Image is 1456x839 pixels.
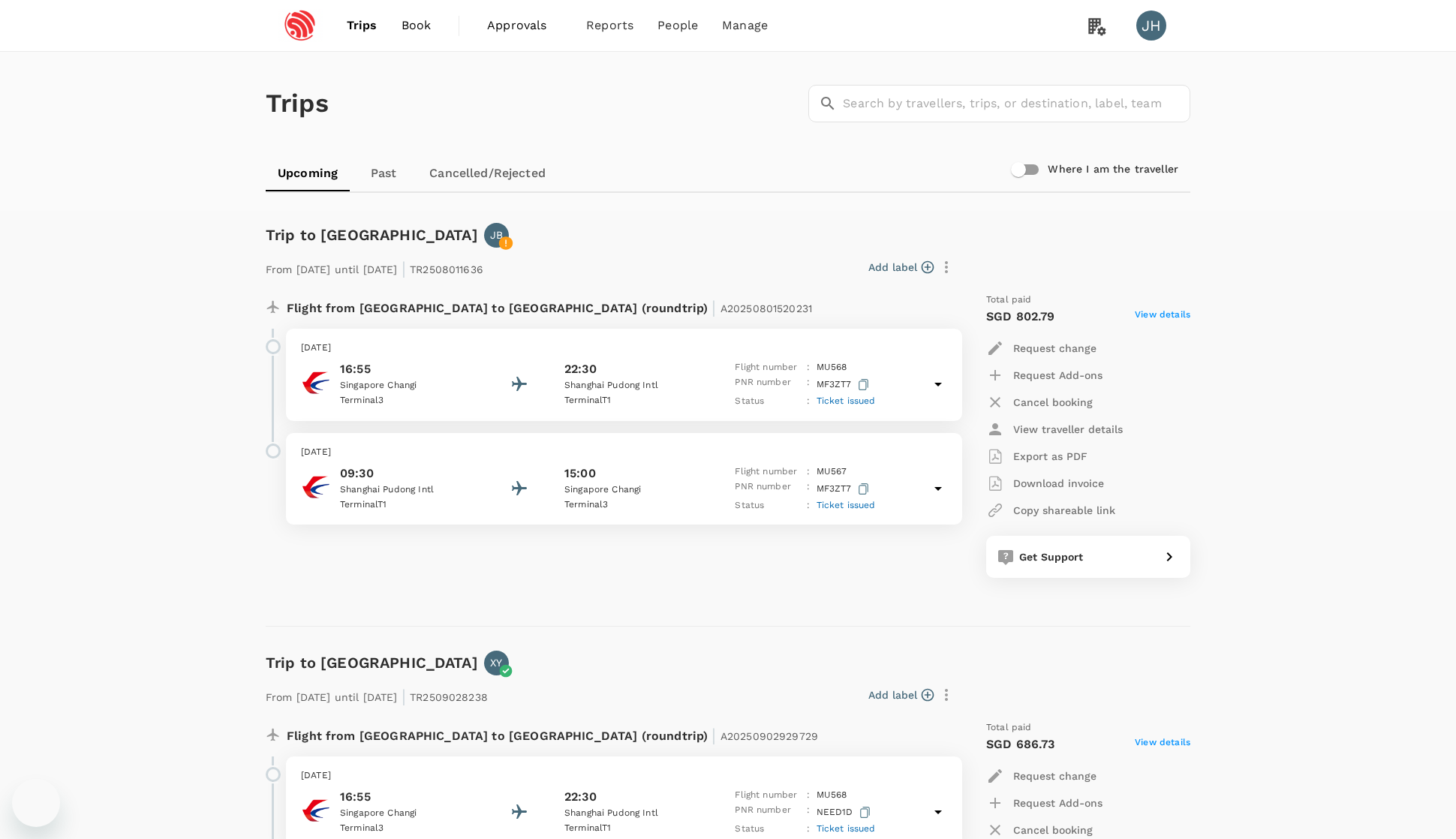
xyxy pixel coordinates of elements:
[807,498,810,513] p: :
[490,655,502,670] p: XY
[817,480,872,498] p: MF3ZT7
[807,360,810,375] p: :
[1013,768,1097,783] p: Request change
[402,17,432,35] span: Book
[490,227,503,242] p: JB
[1013,476,1104,491] p: Download invoice
[266,681,488,708] p: From [DATE] until [DATE] TR2509028238
[1013,422,1123,437] p: View traveller details
[986,443,1087,470] button: Export as PDF
[817,788,847,803] p: MU 568
[735,465,801,480] p: Flight number
[340,378,475,393] p: Singapore Changi
[1013,395,1093,410] p: Cancel booking
[564,360,597,378] p: 22:30
[868,260,934,275] button: Add label
[807,394,810,409] p: :
[1135,735,1190,753] span: View details
[817,500,876,510] span: Ticket issued
[301,795,331,825] img: China Eastern Airlines
[564,498,699,513] p: Terminal 3
[402,258,406,279] span: |
[986,416,1123,443] button: View traveller details
[735,480,801,498] p: PNR number
[586,17,633,35] span: Reports
[735,360,801,375] p: Flight number
[487,17,562,35] span: Approvals
[735,788,801,803] p: Flight number
[564,465,596,483] p: 15:00
[1013,449,1087,464] p: Export as PDF
[564,483,699,498] p: Singapore Changi
[817,823,876,834] span: Ticket issued
[722,17,768,35] span: Manage
[1013,368,1103,383] p: Request Add-ons
[986,735,1055,753] p: SGD 686.73
[266,52,329,155] h1: Trips
[735,803,801,822] p: PNR number
[711,297,716,318] span: |
[340,465,475,483] p: 09:30
[986,389,1093,416] button: Cancel booking
[735,822,801,837] p: Status
[1136,11,1166,41] div: JH
[340,806,475,821] p: Singapore Changi
[350,155,417,191] a: Past
[347,17,378,35] span: Trips
[1019,551,1084,563] span: Get Support
[1013,341,1097,356] p: Request change
[817,803,874,822] p: NEED1D
[301,445,947,460] p: [DATE]
[564,821,699,836] p: Terminal T1
[301,341,947,356] p: [DATE]
[817,395,876,406] span: Ticket issued
[807,803,810,822] p: :
[340,498,475,513] p: Terminal T1
[817,360,847,375] p: MU 568
[807,375,810,394] p: :
[266,9,335,42] img: Espressif Systems Singapore Pte Ltd
[12,779,60,827] iframe: Button to launch messaging window
[843,85,1190,122] input: Search by travellers, trips, or destination, label, team
[986,293,1032,308] span: Total paid
[735,375,801,394] p: PNR number
[1013,503,1115,518] p: Copy shareable link
[1013,822,1093,837] p: Cancel booking
[266,223,478,247] h6: Trip to [GEOGRAPHIC_DATA]
[1048,161,1178,178] h6: Where I am the traveller
[266,254,483,281] p: From [DATE] until [DATE] TR2508011636
[986,470,1104,497] button: Download invoice
[564,393,699,408] p: Terminal T1
[720,302,812,314] span: A20250801520231
[986,362,1103,389] button: Request Add-ons
[868,687,934,702] button: Add label
[807,788,810,803] p: :
[807,480,810,498] p: :
[340,483,475,498] p: Shanghai Pudong Intl
[287,293,812,320] p: Flight from [GEOGRAPHIC_DATA] to [GEOGRAPHIC_DATA] (roundtrip)
[807,465,810,480] p: :
[402,686,406,707] span: |
[564,806,699,821] p: Shanghai Pudong Intl
[986,497,1115,524] button: Copy shareable link
[986,720,1032,735] span: Total paid
[817,465,847,480] p: MU 567
[340,393,475,408] p: Terminal 3
[266,651,478,675] h6: Trip to [GEOGRAPHIC_DATA]
[657,17,698,35] span: People
[564,378,699,393] p: Shanghai Pudong Intl
[735,498,801,513] p: Status
[417,155,558,191] a: Cancelled/Rejected
[711,725,716,746] span: |
[340,788,475,806] p: 16:55
[1013,795,1103,810] p: Request Add-ons
[986,762,1097,789] button: Request change
[340,821,475,836] p: Terminal 3
[301,768,947,783] p: [DATE]
[986,789,1103,816] button: Request Add-ons
[266,155,350,191] a: Upcoming
[807,822,810,837] p: :
[986,308,1055,326] p: SGD 802.79
[986,335,1097,362] button: Request change
[735,394,801,409] p: Status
